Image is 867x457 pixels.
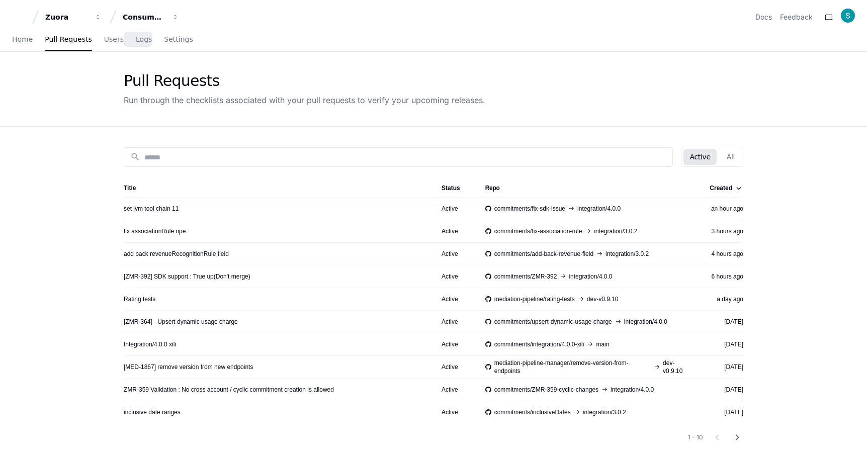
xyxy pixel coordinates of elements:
div: 1 - 10 [688,433,703,441]
a: [MED-1867] remove version from new endpoints [124,363,253,371]
div: Created [710,184,732,192]
a: Settings [164,28,193,51]
span: Users [104,36,124,42]
mat-icon: chevron_right [731,431,743,443]
span: commitments/fix-association-rule [494,227,582,235]
div: 6 hours ago [710,272,743,281]
span: commitments/integration/4.0.0-xili [494,340,584,348]
span: mediation-pipeline/rating-tests [494,295,575,303]
a: Rating tests [124,295,155,303]
span: integration/4.0.0 [624,318,667,326]
span: dev-v0.9.10 [587,295,619,303]
div: Active [442,272,469,281]
div: [DATE] [710,408,743,416]
span: Logs [136,36,152,42]
a: ZMR-359 Validation : No cross account / cyclic commitment creation is allowed [124,386,334,394]
div: [DATE] [710,340,743,348]
span: Settings [164,36,193,42]
div: Title [124,184,425,192]
div: Active [442,408,469,416]
div: Consumption [123,12,166,22]
a: Home [12,28,33,51]
div: Status [442,184,460,192]
div: Active [442,205,469,213]
iframe: Open customer support [835,424,862,451]
span: Home [12,36,33,42]
div: Zuora [45,12,89,22]
div: Title [124,184,136,192]
span: integration/4.0.0 [569,272,612,281]
div: 4 hours ago [710,250,743,258]
span: commitments/ZMR-359-cyclic-changes [494,386,598,394]
a: Pull Requests [45,28,92,51]
div: Active [442,363,469,371]
div: Active [442,250,469,258]
span: dev-v0.9.10 [663,359,693,375]
a: [ZMR-364] - Upsert dynamic usage charge [124,318,238,326]
a: Logs [136,28,152,51]
div: Active [442,386,469,394]
span: Pull Requests [45,36,92,42]
div: Created [710,184,741,192]
div: an hour ago [710,205,743,213]
button: All [721,149,741,165]
div: [DATE] [710,386,743,394]
div: Pull Requests [124,72,485,90]
div: Status [442,184,469,192]
span: integration/4.0.0 [577,205,621,213]
div: Run through the checklists associated with your pull requests to verify your upcoming releases. [124,94,485,106]
span: commitments/fix-sdk-issue [494,205,565,213]
span: integration/3.0.2 [583,408,626,416]
span: integration/4.0.0 [611,386,654,394]
span: integration/3.0.2 [594,227,637,235]
span: commitments/add-back-revenue-field [494,250,593,258]
a: Integration/4.0.0 xili [124,340,176,348]
a: Users [104,28,124,51]
span: commitments/upsert-dynamic-usage-charge [494,318,612,326]
div: [DATE] [710,318,743,326]
div: Active [442,295,469,303]
button: Zuora [41,8,106,26]
span: commitments/ZMR-392 [494,272,557,281]
a: add back revenueRecognitionRule field [124,250,229,258]
a: inclusive date ranges [124,408,181,416]
button: Active [683,149,716,165]
img: ACg8ocIwQl8nUVuV--54wQ4vXlT90UsHRl14hmZWFd_0DEy7cbtoqw=s96-c [841,9,855,23]
th: Repo [477,179,702,197]
a: [ZMR-392] SDK support : True up(Don't merge) [124,272,250,281]
a: fix associationRule npe [124,227,186,235]
span: main [596,340,609,348]
div: Active [442,340,469,348]
div: [DATE] [710,363,743,371]
a: Docs [755,12,772,22]
mat-icon: search [130,152,140,162]
button: Consumption [119,8,183,26]
div: Active [442,227,469,235]
span: integration/3.0.2 [605,250,649,258]
span: mediation-pipeline-manager/remove-version-from-endpoints [494,359,651,375]
div: a day ago [710,295,743,303]
a: set jvm tool chain 11 [124,205,179,213]
span: commitments/inclusiveDates [494,408,571,416]
div: Active [442,318,469,326]
button: Feedback [780,12,813,22]
div: 3 hours ago [710,227,743,235]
